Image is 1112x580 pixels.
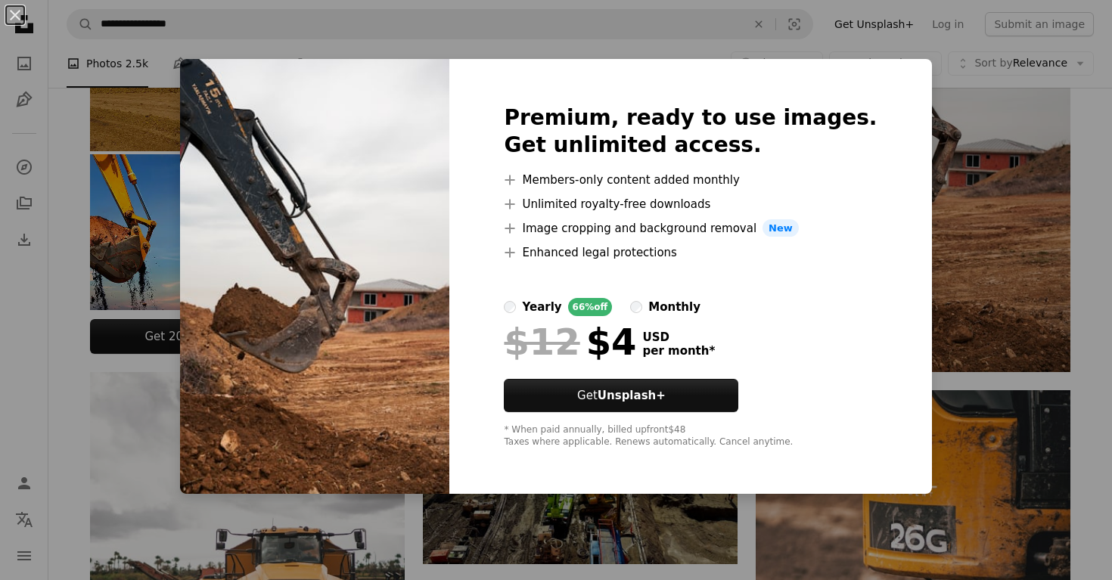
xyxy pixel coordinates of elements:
[504,104,877,159] h2: Premium, ready to use images. Get unlimited access.
[180,59,449,495] img: premium_photo-1677707056936-218efa591a6c
[763,219,799,237] span: New
[648,298,700,316] div: monthly
[504,322,579,361] span: $12
[642,330,715,344] span: USD
[642,344,715,358] span: per month *
[504,171,877,189] li: Members-only content added monthly
[504,195,877,213] li: Unlimited royalty-free downloads
[598,389,666,402] strong: Unsplash+
[504,424,877,448] div: * When paid annually, billed upfront $48 Taxes where applicable. Renews automatically. Cancel any...
[504,219,877,237] li: Image cropping and background removal
[504,301,516,313] input: yearly66%off
[504,243,877,262] li: Enhanced legal protections
[568,298,613,316] div: 66% off
[504,379,738,412] button: GetUnsplash+
[522,298,561,316] div: yearly
[630,301,642,313] input: monthly
[504,322,636,361] div: $4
